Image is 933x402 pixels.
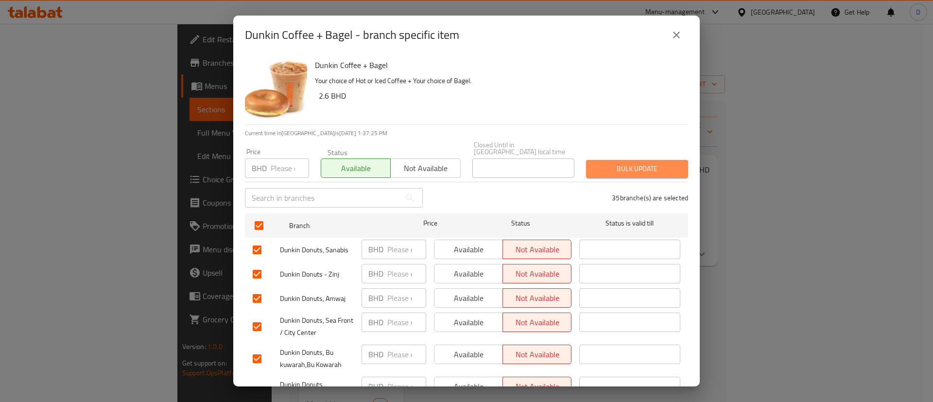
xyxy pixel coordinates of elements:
p: BHD [368,244,383,255]
img: Dunkin Coffee + Bagel [245,58,307,121]
input: Search in branches [245,188,400,208]
button: Not available [502,264,571,283]
span: Price [398,217,463,229]
span: Available [438,267,499,281]
button: Not available [390,158,460,178]
button: Available [434,288,503,308]
span: Dunkin Donuts, Amwaj [280,293,354,305]
button: Not available [502,377,571,396]
button: Available [434,264,503,283]
span: Dunkin Donuts, Sanabis [280,244,354,256]
input: Please enter price [387,240,426,259]
h6: 2.6 BHD [319,89,680,103]
span: Not available [507,380,568,394]
p: BHD [252,162,267,174]
span: Not available [507,267,568,281]
span: Available [438,291,499,305]
p: BHD [368,381,383,392]
button: Not available [502,313,571,332]
button: Not available [502,345,571,364]
span: Available [438,380,499,394]
span: Not available [507,348,568,362]
input: Please enter price [271,158,309,178]
span: Dunkin Donuts, Sea Front / City Center [280,315,354,339]
input: Please enter price [387,313,426,332]
span: Branch [289,220,390,232]
span: Dunkin Donuts - Zinj [280,268,354,280]
p: 35 branche(s) are selected [612,193,688,203]
input: Please enter price [387,345,426,364]
span: Dunkin Donuts, Bu kuwarah,Bu Kowarah [280,347,354,371]
input: Please enter price [387,288,426,308]
button: Bulk update [586,160,688,178]
span: Available [438,315,499,330]
p: BHD [368,292,383,304]
span: Available [438,348,499,362]
span: Not available [395,161,456,175]
button: Available [434,240,503,259]
button: Not available [502,288,571,308]
p: Your choice of Hot or Iced Coffee + Your choice of Bagel. [315,75,680,87]
span: Not available [507,243,568,257]
p: BHD [368,316,383,328]
span: Available [325,161,387,175]
span: Not available [507,315,568,330]
input: Please enter price [387,377,426,396]
span: Available [438,243,499,257]
p: BHD [368,268,383,280]
button: Available [321,158,391,178]
h2: Dunkin Coffee + Bagel - branch specific item [245,27,459,43]
h6: Dunkin Coffee + Bagel [315,58,680,72]
button: Available [434,345,503,364]
span: Bulk update [594,163,680,175]
button: Available [434,377,503,396]
span: Not available [507,291,568,305]
button: Available [434,313,503,332]
input: Please enter price [387,264,426,283]
button: Not available [502,240,571,259]
span: Status [470,217,571,229]
button: close [665,23,688,47]
p: BHD [368,349,383,360]
span: Status is valid till [579,217,680,229]
p: Current time in [GEOGRAPHIC_DATA] is [DATE] 1:37:25 PM [245,129,688,138]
